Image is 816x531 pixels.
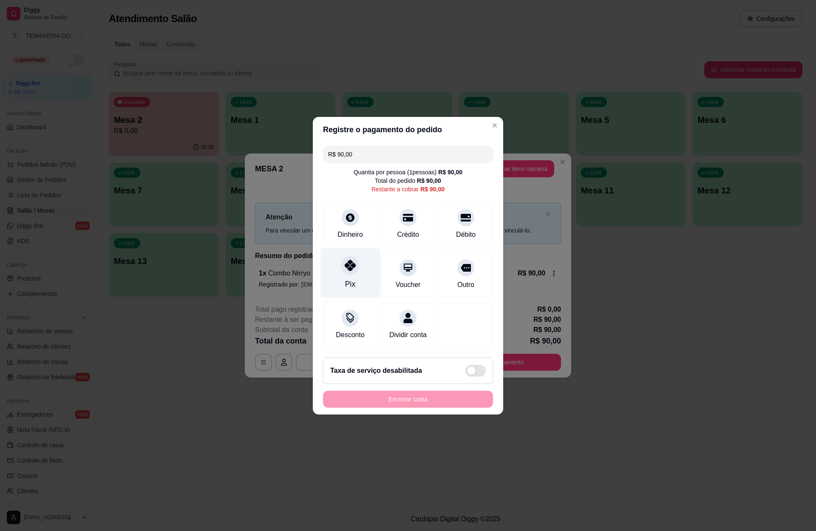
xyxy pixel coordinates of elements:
[330,366,422,376] h2: Taxa de serviço desabilitada
[313,117,503,142] header: Registre o pagamento do pedido
[345,278,355,290] div: Pix
[420,185,445,193] div: R$ 90,00
[488,119,501,132] button: Close
[438,168,462,176] div: R$ 90,00
[397,230,419,240] div: Crédito
[371,185,445,193] div: Restante a cobrar
[417,176,441,185] div: R$ 90,00
[389,330,427,340] div: Dividir conta
[457,280,474,290] div: Outro
[375,176,441,185] div: Total do pedido
[328,146,488,163] input: Ex.: hambúrguer de cordeiro
[354,168,462,176] div: Quantia por pessoa ( 1 pessoas)
[337,230,363,240] div: Dinheiro
[336,330,365,340] div: Desconto
[456,230,476,240] div: Débito
[396,280,421,290] div: Voucher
